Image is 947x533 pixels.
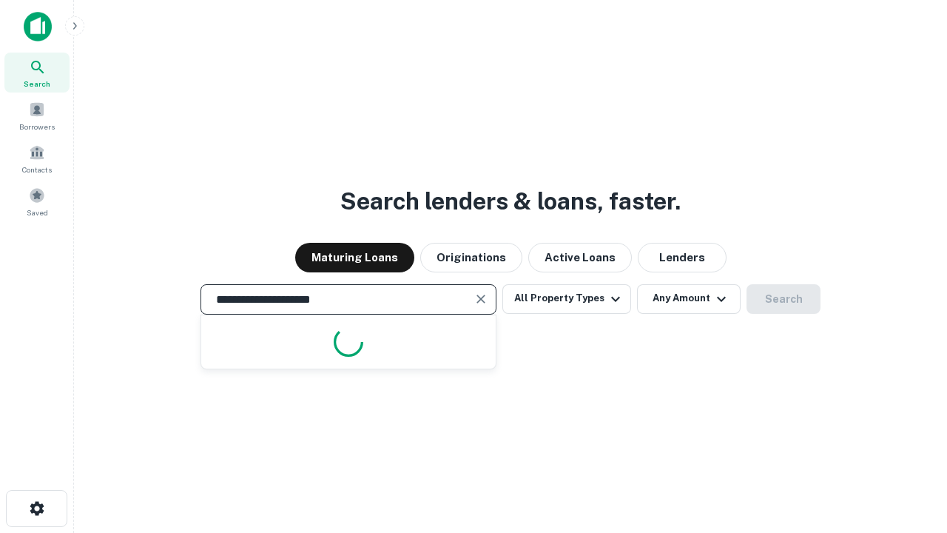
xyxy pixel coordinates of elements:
[637,284,741,314] button: Any Amount
[4,138,70,178] a: Contacts
[27,207,48,218] span: Saved
[24,12,52,41] img: capitalize-icon.png
[873,415,947,486] iframe: Chat Widget
[4,53,70,93] a: Search
[295,243,414,272] button: Maturing Loans
[471,289,491,309] button: Clear
[502,284,631,314] button: All Property Types
[19,121,55,133] span: Borrowers
[638,243,727,272] button: Lenders
[24,78,50,90] span: Search
[420,243,522,272] button: Originations
[22,164,52,175] span: Contacts
[4,95,70,135] a: Borrowers
[340,184,681,219] h3: Search lenders & loans, faster.
[528,243,632,272] button: Active Loans
[4,181,70,221] a: Saved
